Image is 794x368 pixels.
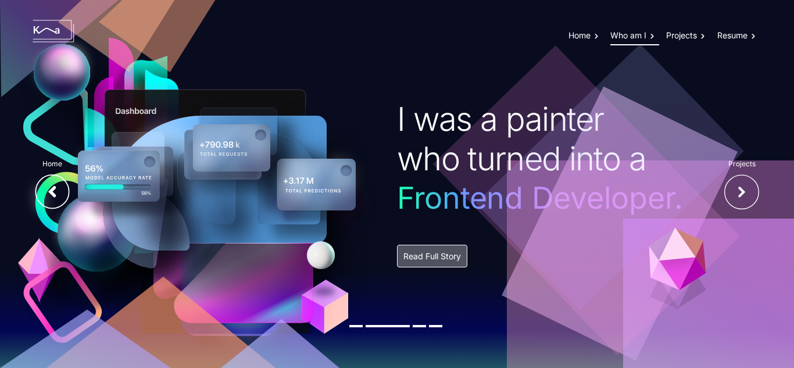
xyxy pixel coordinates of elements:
[397,101,777,138] p: I was a painter
[397,178,683,219] p: Frontend Developer.
[610,30,659,45] a: Who am I
[35,158,70,168] p: Home
[397,140,777,178] p: who turned into a
[32,20,75,42] img: kimia_logo.3db7c8f1.svg
[724,158,759,168] p: Projects
[666,30,710,41] a: Projects
[397,245,467,267] button: Read Full Story
[568,30,603,41] a: Home
[648,226,707,310] img: slide_2_floating_hexagon.f40c71c3.svg
[717,30,758,41] a: Resume
[307,241,335,269] img: slide_3_white_sphere.5905a55f.svg
[23,36,100,112] img: slide_3_pearl_img.c7143798.svg
[724,174,759,209] img: white_right_icon.375399ac.svg
[23,37,380,359] img: slide_3_main_img.53dea767.svg
[35,174,70,210] img: left_icon.87d781f1.svg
